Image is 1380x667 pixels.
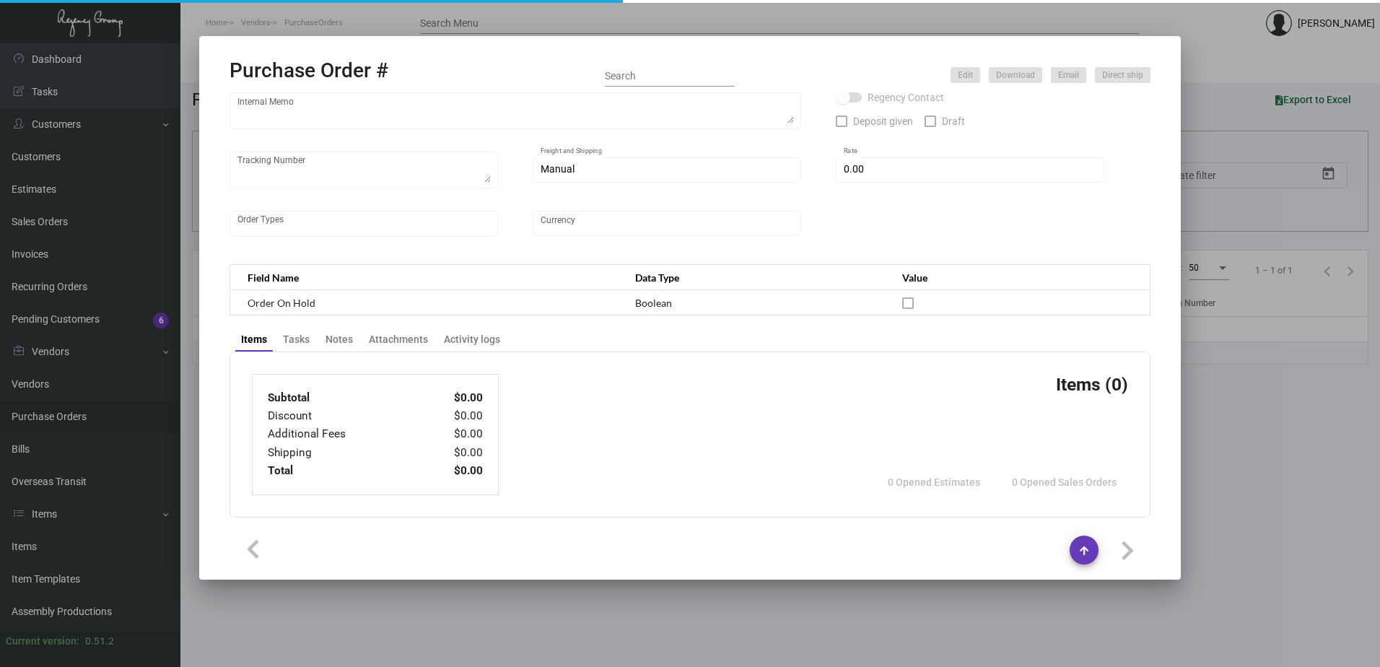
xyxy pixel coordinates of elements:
[267,407,424,425] td: Discount
[267,389,424,407] td: Subtotal
[1102,69,1143,82] span: Direct ship
[424,444,484,462] td: $0.00
[1058,69,1079,82] span: Email
[958,69,973,82] span: Edit
[541,163,575,175] span: Manual
[989,67,1042,83] button: Download
[1000,469,1128,495] button: 0 Opened Sales Orders
[621,265,888,290] th: Data Type
[230,58,388,83] h2: Purchase Order #
[853,113,913,130] span: Deposit given
[1051,67,1086,83] button: Email
[444,332,500,347] div: Activity logs
[876,469,992,495] button: 0 Opened Estimates
[1056,374,1128,395] h3: Items (0)
[424,407,484,425] td: $0.00
[996,69,1035,82] span: Download
[241,332,267,347] div: Items
[635,297,672,309] span: Boolean
[942,113,965,130] span: Draft
[951,67,980,83] button: Edit
[283,332,310,347] div: Tasks
[1095,67,1150,83] button: Direct ship
[888,265,1150,290] th: Value
[6,634,79,649] div: Current version:
[85,634,114,649] div: 0.51.2
[248,297,315,309] span: Order On Hold
[267,444,424,462] td: Shipping
[888,476,980,488] span: 0 Opened Estimates
[326,332,353,347] div: Notes
[230,265,621,290] th: Field Name
[424,462,484,480] td: $0.00
[1012,476,1117,488] span: 0 Opened Sales Orders
[369,332,428,347] div: Attachments
[424,425,484,443] td: $0.00
[424,389,484,407] td: $0.00
[267,462,424,480] td: Total
[868,89,944,106] span: Regency Contact
[267,425,424,443] td: Additional Fees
